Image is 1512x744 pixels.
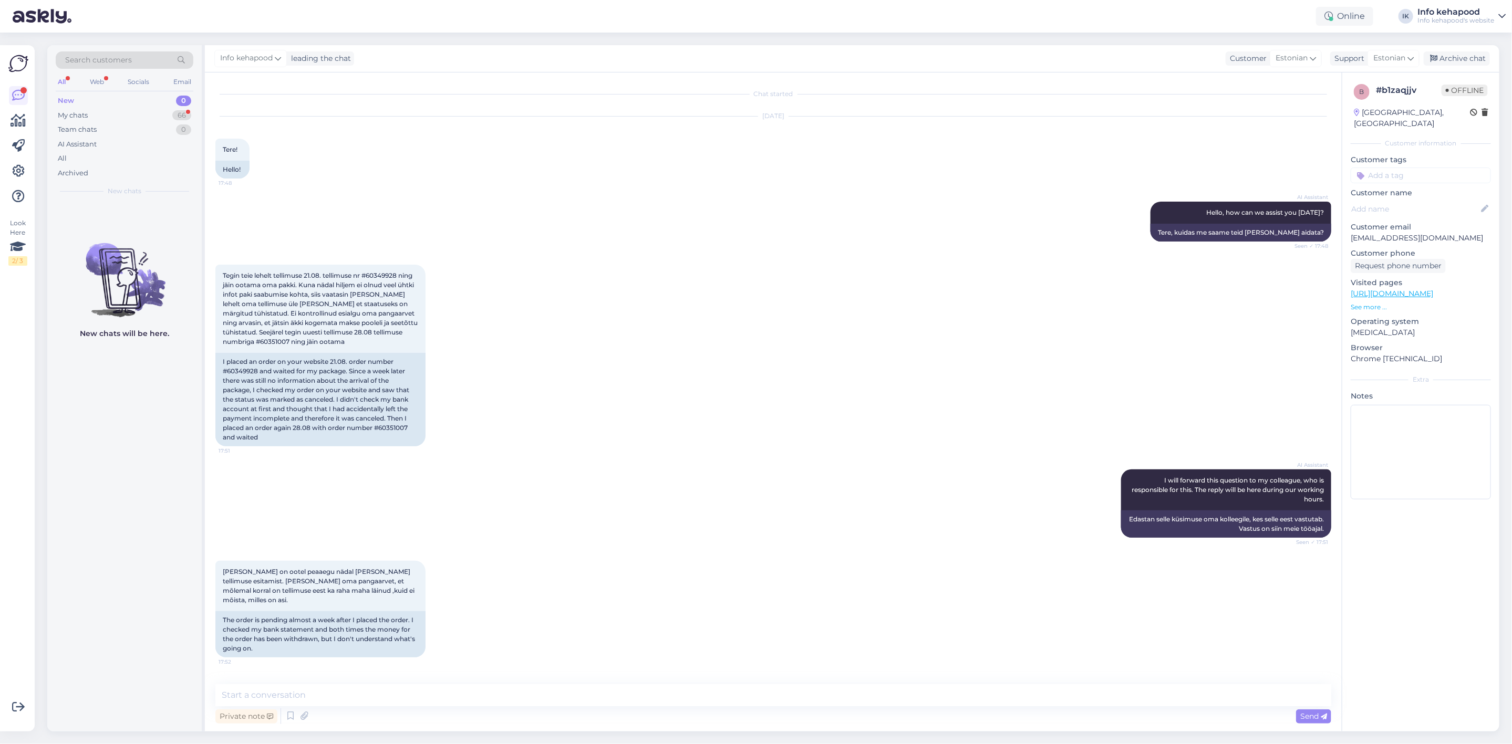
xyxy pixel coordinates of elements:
[1351,259,1446,273] div: Request phone number
[223,568,416,604] span: [PERSON_NAME] on ootel peaaegu nädal [PERSON_NAME] tellimuse esitamist. [PERSON_NAME] oma pangaar...
[219,447,258,455] span: 17:51
[58,124,97,135] div: Team chats
[287,53,351,64] div: leading the chat
[215,353,426,446] div: I placed an order on your website 21.08. order number #60349928 and waited for my package. Since ...
[1351,391,1491,402] p: Notes
[1289,538,1328,546] span: Seen ✓ 17:51
[1417,8,1506,25] a: Info kehapoodInfo kehapood's website
[1121,510,1331,538] div: Edastan selle küsimuse oma kolleegile, kes selle eest vastutab. Vastus on siin meie tööajal.
[215,89,1331,99] div: Chat started
[215,611,426,657] div: The order is pending almost a week after I placed the order. I checked my bank statement and both...
[1351,187,1491,198] p: Customer name
[1351,289,1433,298] a: [URL][DOMAIN_NAME]
[1351,375,1491,384] div: Extra
[1417,8,1494,16] div: Info kehapood
[1316,7,1373,26] div: Online
[215,161,250,179] div: Hello!
[176,96,191,106] div: 0
[1351,154,1491,165] p: Customer tags
[126,75,151,89] div: Socials
[1351,222,1491,233] p: Customer email
[1351,248,1491,259] p: Customer phone
[1289,461,1328,469] span: AI Assistant
[8,218,27,266] div: Look Here
[223,271,419,345] span: Tegin teie lehelt tellimuse 21.08. tellimuse nr #60349928 ning jäin ootama oma pakki. Kuna nädal ...
[56,75,68,89] div: All
[1289,193,1328,201] span: AI Assistant
[223,145,237,153] span: Tere!
[1226,53,1267,64] div: Customer
[1351,203,1479,215] input: Add name
[1276,53,1308,64] span: Estonian
[8,256,27,266] div: 2 / 3
[1351,342,1491,353] p: Browser
[1351,316,1491,327] p: Operating system
[108,186,141,196] span: New chats
[176,124,191,135] div: 0
[58,139,97,150] div: AI Assistant
[215,709,277,724] div: Private note
[58,168,88,179] div: Archived
[1442,85,1488,96] span: Offline
[58,153,67,164] div: All
[1399,9,1413,24] div: IK
[1351,233,1491,244] p: [EMAIL_ADDRESS][DOMAIN_NAME]
[1330,53,1364,64] div: Support
[171,75,193,89] div: Email
[215,111,1331,121] div: [DATE]
[172,110,191,121] div: 66
[1351,327,1491,338] p: [MEDICAL_DATA]
[65,55,132,66] span: Search customers
[1424,51,1490,66] div: Archive chat
[1151,224,1331,242] div: Tere, kuidas me saame teid [PERSON_NAME] aidata?
[47,224,202,319] img: No chats
[1132,476,1325,503] span: I will forward this question to my colleague, who is responsible for this. The reply will be here...
[220,53,273,64] span: Info kehapood
[88,75,106,89] div: Web
[1206,208,1324,216] span: Hello, how can we assist you [DATE]?
[1376,84,1442,97] div: # b1zaqjjv
[1373,53,1405,64] span: Estonian
[1351,302,1491,312] p: See more ...
[1351,167,1491,183] input: Add a tag
[8,54,28,74] img: Askly Logo
[219,179,258,187] span: 17:48
[1360,88,1364,96] span: b
[80,328,169,339] p: New chats will be here.
[1417,16,1494,25] div: Info kehapood's website
[58,110,88,121] div: My chats
[1300,711,1327,721] span: Send
[1351,139,1491,148] div: Customer information
[1351,277,1491,288] p: Visited pages
[1354,107,1470,129] div: [GEOGRAPHIC_DATA], [GEOGRAPHIC_DATA]
[1351,353,1491,364] p: Chrome [TECHNICAL_ID]
[58,96,74,106] div: New
[1289,242,1328,250] span: Seen ✓ 17:48
[219,658,258,666] span: 17:52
